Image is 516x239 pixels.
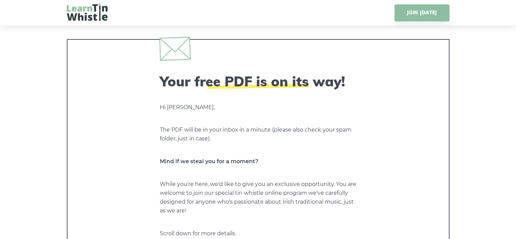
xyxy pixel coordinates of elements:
[160,229,357,238] p: Scroll down for more details.
[160,158,258,165] strong: Mind if we steal you for a moment?
[160,103,357,112] p: Hi [PERSON_NAME],
[395,4,449,21] a: JOIN [DATE]
[159,37,190,61] img: envelope.svg
[67,3,108,21] img: LearnTinWhistle.com
[160,180,357,215] p: While you're here, we'd like to give you an exclusive opportunity. You are welcome to join our sp...
[160,73,357,89] h2: Your free PDF is on its way!
[160,125,357,143] p: The PDF will be in your inbox in a minute (please also check your spam folder, just in case).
